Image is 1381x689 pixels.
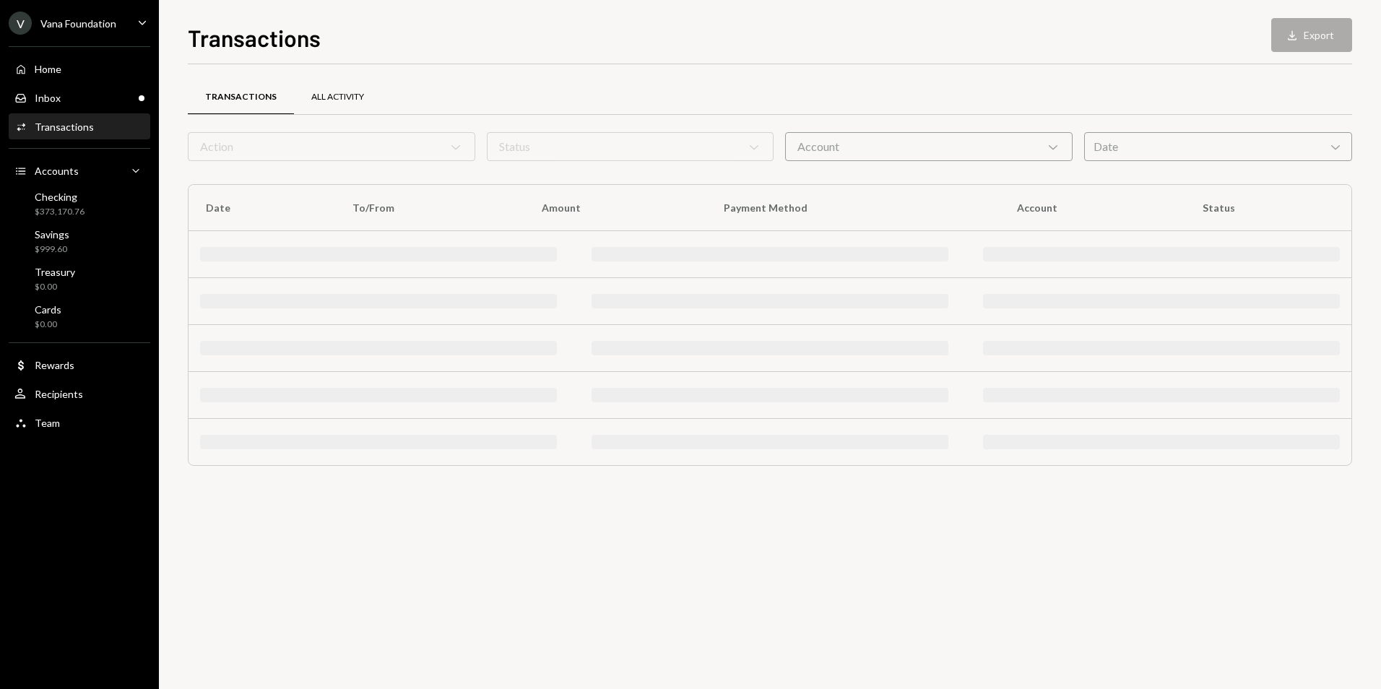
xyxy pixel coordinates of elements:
div: Transactions [205,91,277,103]
a: Recipients [9,381,150,407]
th: Date [189,185,335,231]
div: Rewards [35,359,74,371]
a: Team [9,409,150,435]
div: Transactions [35,121,94,133]
a: Checking$373,170.76 [9,186,150,221]
a: Accounts [9,157,150,183]
div: $0.00 [35,318,61,331]
div: V [9,12,32,35]
div: $0.00 [35,281,75,293]
h1: Transactions [188,23,321,52]
div: Vana Foundation [40,17,116,30]
a: All Activity [294,79,381,116]
div: Savings [35,228,69,240]
a: Rewards [9,352,150,378]
div: Home [35,63,61,75]
a: Inbox [9,84,150,110]
div: Accounts [35,165,79,177]
div: $373,170.76 [35,206,85,218]
a: Transactions [9,113,150,139]
div: Account [785,132,1073,161]
th: Account [1000,185,1185,231]
div: Cards [35,303,61,316]
div: All Activity [311,91,364,103]
a: Cards$0.00 [9,299,150,334]
div: $999.60 [35,243,69,256]
div: Treasury [35,266,75,278]
div: Team [35,417,60,429]
th: Amount [524,185,706,231]
th: Status [1185,185,1351,231]
div: Recipients [35,388,83,400]
th: Payment Method [706,185,1000,231]
a: Transactions [188,79,294,116]
a: Home [9,56,150,82]
div: Inbox [35,92,61,104]
th: To/From [335,185,524,231]
a: Savings$999.60 [9,224,150,259]
a: Treasury$0.00 [9,261,150,296]
div: Checking [35,191,85,203]
div: Date [1084,132,1352,161]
